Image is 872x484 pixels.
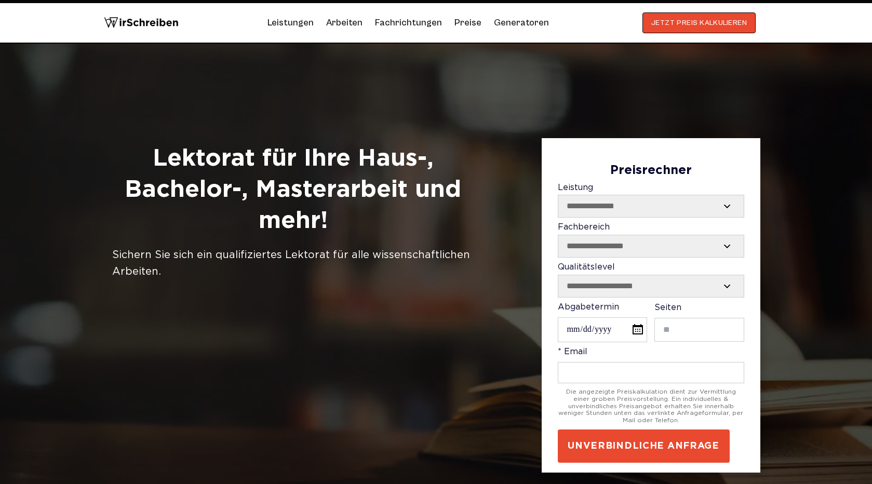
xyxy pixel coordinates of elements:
div: Preisrechner [558,164,744,178]
select: Fachbereich [558,235,744,257]
a: Fachrichtungen [375,15,442,31]
button: UNVERBINDLICHE ANFRAGE [558,429,730,463]
label: Fachbereich [558,223,744,258]
input: * Email [558,362,744,383]
img: logo wirschreiben [104,12,179,33]
label: Leistung [558,183,744,218]
h1: Lektorat für Ihre Haus-, Bachelor-, Masterarbeit und mehr! [112,143,474,236]
span: Seiten [654,304,681,312]
div: Sichern Sie sich ein qualifiziertes Lektorat für alle wissenschaftlichen Arbeiten. [112,247,474,280]
button: JETZT PREIS KALKULIEREN [642,12,756,33]
a: Arbeiten [326,15,363,31]
a: Preise [454,17,481,28]
form: Contact form [558,164,744,463]
span: UNVERBINDLICHE ANFRAGE [568,440,719,452]
label: Qualitätslevel [558,263,744,298]
label: Abgabetermin [558,303,647,342]
input: Abgabetermin [558,317,647,342]
a: Leistungen [267,15,314,31]
label: * Email [558,347,744,383]
select: Leistung [558,195,744,217]
div: Die angezeigte Preiskalkulation dient zur Vermittlung einer groben Preisvorstellung. Ein individu... [558,388,744,424]
a: Generatoren [494,15,549,31]
select: Qualitätslevel [558,275,744,297]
